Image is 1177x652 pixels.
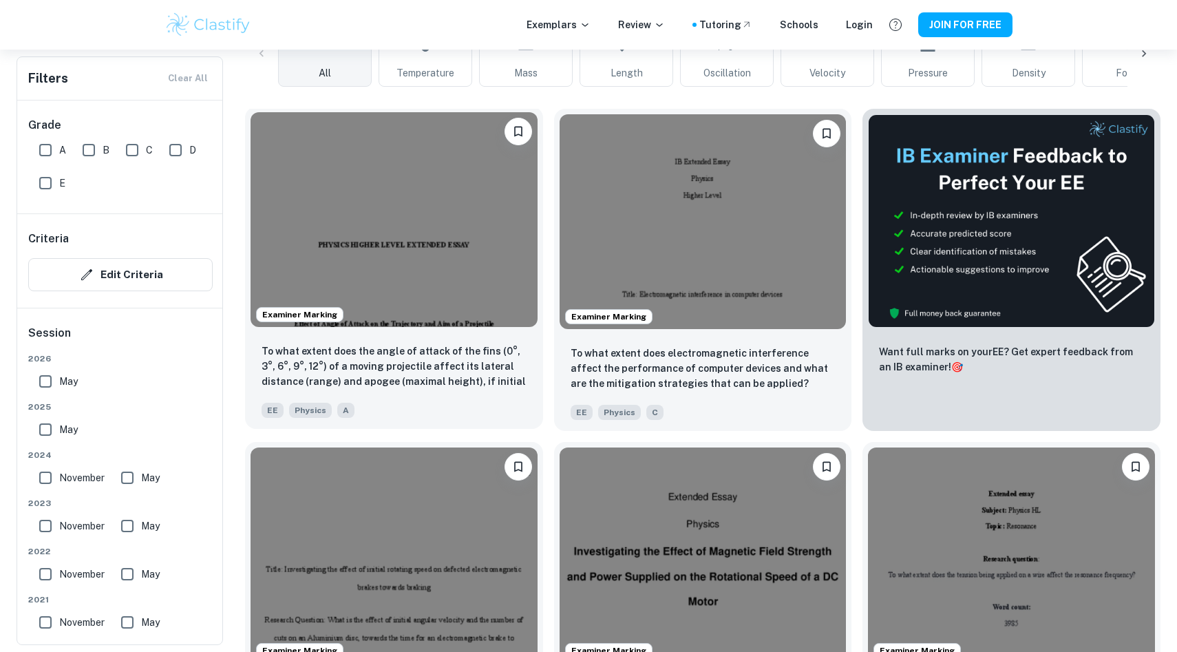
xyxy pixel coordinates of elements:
img: Clastify logo [165,11,252,39]
button: Please log in to bookmark exemplars [813,120,840,147]
button: Please log in to bookmark exemplars [505,453,532,481]
span: EE [571,405,593,420]
span: Examiner Marking [257,308,343,321]
button: Please log in to bookmark exemplars [505,118,532,145]
img: Physics EE example thumbnail: To what extent does the angle of attack [251,112,538,327]
a: ThumbnailWant full marks on yourEE? Get expert feedback from an IB examiner! [862,109,1160,431]
span: 2026 [28,353,213,365]
h6: Filters [28,69,68,88]
span: November [59,518,105,534]
span: 🎯 [951,361,963,372]
span: D [189,143,196,158]
span: November [59,567,105,582]
p: Review [618,17,665,32]
p: Want full marks on your EE ? Get expert feedback from an IB examiner! [879,344,1144,375]
span: 2021 [28,593,213,606]
span: C [146,143,153,158]
img: Thumbnail [868,114,1155,328]
span: A [337,403,354,418]
a: Examiner MarkingPlease log in to bookmark exemplarsTo what extent does the angle of attack of the... [245,109,543,431]
h6: Grade [28,117,213,134]
span: 2023 [28,497,213,509]
span: EE [262,403,284,418]
span: B [103,143,109,158]
span: 2024 [28,449,213,461]
span: Temperature [396,65,454,81]
a: Schools [780,17,818,32]
p: To what extent does electromagnetic interference affect the performance of computer devices and w... [571,346,836,391]
button: JOIN FOR FREE [918,12,1012,37]
span: Velocity [809,65,845,81]
button: Edit Criteria [28,258,213,291]
span: A [59,143,66,158]
a: Login [846,17,873,32]
span: Physics [598,405,641,420]
span: Length [611,65,643,81]
span: May [141,518,160,534]
button: Help and Feedback [884,13,907,36]
span: November [59,470,105,485]
span: May [59,422,78,437]
span: May [141,615,160,630]
span: 2022 [28,545,213,558]
span: Force [1116,65,1142,81]
span: E [59,176,65,191]
span: Mass [514,65,538,81]
h6: Criteria [28,231,69,247]
span: Density [1012,65,1046,81]
a: Tutoring [699,17,752,32]
span: May [141,567,160,582]
span: May [59,374,78,389]
button: Please log in to bookmark exemplars [1122,453,1149,481]
span: May [141,470,160,485]
span: All [319,65,331,81]
span: Pressure [908,65,948,81]
p: Exemplars [527,17,591,32]
button: Please log in to bookmark exemplars [813,453,840,481]
img: Physics EE example thumbnail: To what extent does electromagnetic inte [560,114,847,329]
span: 2025 [28,401,213,413]
a: Examiner MarkingPlease log in to bookmark exemplarsTo what extent does electromagnetic interferen... [554,109,852,431]
span: Physics [289,403,332,418]
span: Examiner Marking [566,311,652,323]
h6: Session [28,325,213,353]
p: To what extent does the angle of attack of the fins (0°, 3°, 6°, 9°, 12°) of a moving projectile ... [262,344,527,390]
span: November [59,615,105,630]
span: C [646,405,664,420]
span: Oscillation [703,65,751,81]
